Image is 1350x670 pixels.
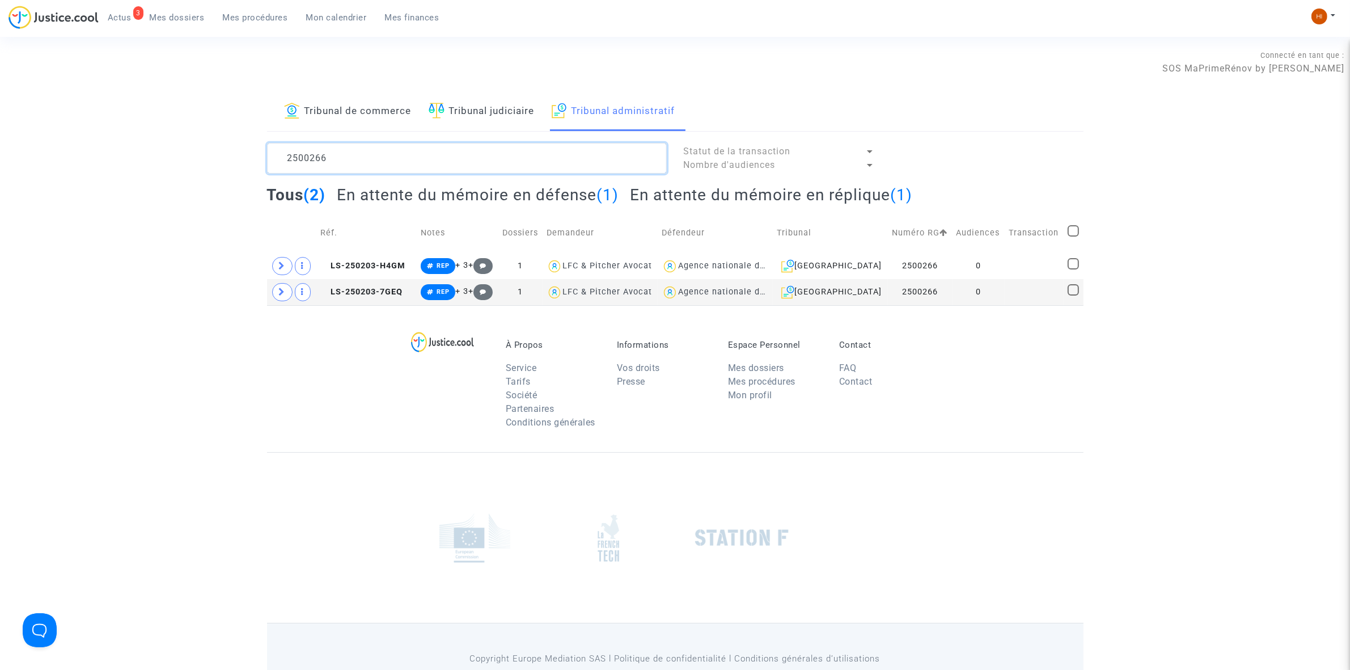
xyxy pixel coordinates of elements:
h2: Tous [267,185,326,205]
a: Conditions générales [506,417,595,428]
span: (1) [890,186,912,204]
p: Contact [839,340,933,350]
a: Mes dossiers [141,9,214,26]
div: [GEOGRAPHIC_DATA] [777,259,883,273]
div: Agence nationale de l'habitat [678,287,803,297]
span: + [468,260,493,270]
p: Copyright Europe Mediation SAS l Politique de confidentialité l Conditions générales d’utilisa... [417,652,933,666]
span: Mon calendrier [306,12,367,23]
a: Tribunal de commerce [284,92,412,131]
p: Espace Personnel [728,340,822,350]
td: 2500266 [888,253,953,279]
img: fc99b196863ffcca57bb8fe2645aafd9 [1311,9,1327,24]
img: icon-user.svg [547,258,563,275]
td: Tribunal [773,213,887,253]
div: [GEOGRAPHIC_DATA] [777,285,883,299]
span: REP [437,288,450,296]
a: Mes procédures [728,376,795,387]
img: icon-faciliter-sm.svg [429,103,445,119]
img: french_tech.png [598,514,619,562]
td: Défendeur [658,213,773,253]
a: 3Actus [99,9,141,26]
a: Mes dossiers [728,363,784,373]
iframe: Help Scout Beacon - Open [23,613,57,647]
td: Réf. [316,213,417,253]
span: Nombre d'audiences [684,159,776,170]
span: + [468,286,493,296]
span: Connecté en tant que : [1260,51,1344,60]
a: Presse [617,376,645,387]
span: (1) [596,186,619,204]
a: Contact [839,376,873,387]
div: 3 [133,6,143,20]
div: LFC & Pitcher Avocat [562,287,652,297]
span: LS-250203-7GEQ [320,287,403,297]
td: 1 [498,253,542,279]
img: icon-user.svg [547,284,563,301]
img: stationf.png [695,529,789,546]
a: Tarifs [506,376,531,387]
td: Audiences [953,213,1005,253]
td: 0 [953,253,1005,279]
p: À Propos [506,340,600,350]
img: jc-logo.svg [9,6,99,29]
div: Agence nationale de l'habitat [678,261,803,271]
h2: En attente du mémoire en défense [337,185,619,205]
td: Transaction [1005,213,1064,253]
td: Notes [417,213,498,253]
a: Mon profil [728,390,772,401]
td: Demandeur [543,213,658,253]
img: logo-lg.svg [411,332,474,352]
span: + 3 [455,286,468,296]
td: 0 [953,279,1005,305]
a: Société [506,390,538,401]
td: 2500266 [888,279,953,305]
span: (2) [304,186,326,204]
td: Numéro RG [888,213,953,253]
a: Tribunal judiciaire [429,92,535,131]
span: LS-250203-H4GM [320,261,405,271]
span: + 3 [455,260,468,270]
span: Actus [108,12,132,23]
span: Mes procédures [223,12,288,23]
span: REP [437,262,450,269]
a: Service [506,363,537,373]
a: FAQ [839,363,857,373]
td: Dossiers [498,213,542,253]
p: Informations [617,340,711,350]
a: Partenaires [506,403,555,414]
a: Mes procédures [214,9,297,26]
div: LFC & Pitcher Avocat [562,261,652,271]
img: icon-archive.svg [781,285,794,299]
a: Vos droits [617,363,660,373]
td: 1 [498,279,542,305]
img: icon-user.svg [662,258,678,275]
a: Tribunal administratif [552,92,675,131]
a: Mon calendrier [297,9,376,26]
span: Mes dossiers [150,12,205,23]
span: Statut de la transaction [684,146,791,157]
img: icon-archive.svg [781,259,794,273]
img: europe_commision.png [439,513,510,563]
img: icon-banque.svg [284,103,300,119]
img: icon-user.svg [662,284,678,301]
h2: En attente du mémoire en réplique [630,185,912,205]
a: Mes finances [376,9,448,26]
span: Mes finances [385,12,439,23]
img: icon-archive.svg [552,103,567,119]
